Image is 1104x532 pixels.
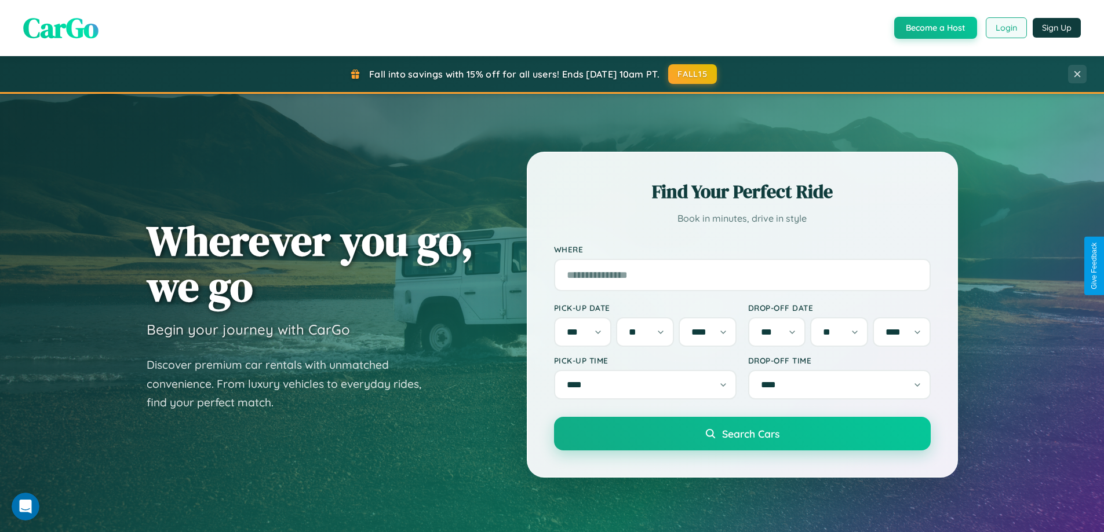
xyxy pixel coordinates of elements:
button: Sign Up [1033,18,1081,38]
span: CarGo [23,9,99,47]
label: Drop-off Time [748,355,931,365]
span: Fall into savings with 15% off for all users! Ends [DATE] 10am PT. [369,68,660,80]
button: Become a Host [894,17,977,39]
label: Pick-up Time [554,355,737,365]
label: Drop-off Date [748,303,931,313]
h3: Begin your journey with CarGo [147,321,350,338]
label: Pick-up Date [554,303,737,313]
iframe: Intercom live chat [12,493,39,520]
h2: Find Your Perfect Ride [554,179,931,204]
p: Discover premium car rentals with unmatched convenience. From luxury vehicles to everyday rides, ... [147,355,436,412]
p: Book in minutes, drive in style [554,210,931,227]
label: Where [554,244,931,254]
button: FALL15 [668,64,717,84]
button: Search Cars [554,417,931,450]
div: Give Feedback [1090,243,1098,289]
button: Login [986,17,1027,38]
span: Search Cars [722,427,779,440]
h1: Wherever you go, we go [147,218,473,309]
